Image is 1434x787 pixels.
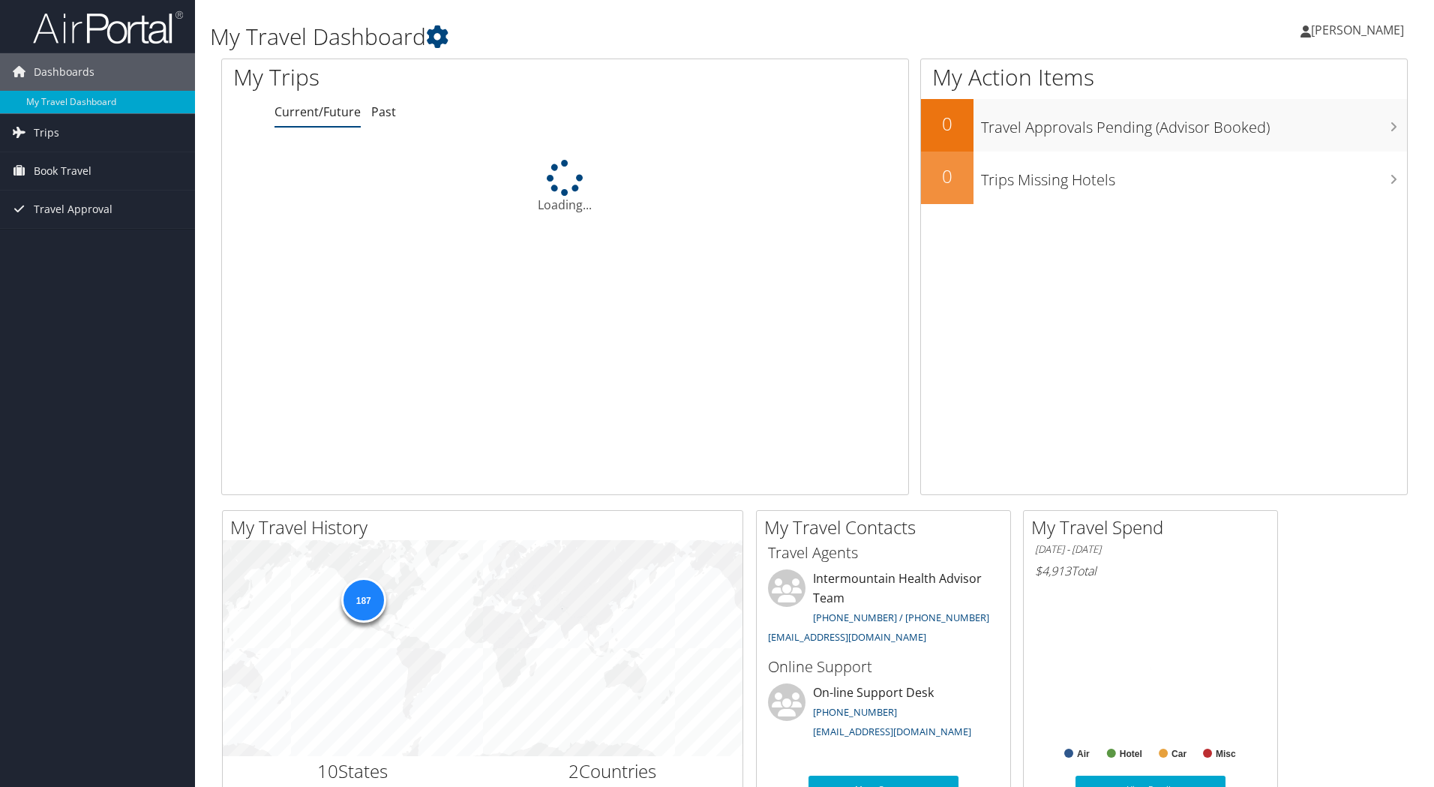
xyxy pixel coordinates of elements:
[921,62,1407,93] h1: My Action Items
[494,758,732,784] h2: Countries
[1171,749,1186,759] text: Car
[34,114,59,152] span: Trips
[33,10,183,45] img: airportal-logo.png
[981,110,1407,138] h3: Travel Approvals Pending (Advisor Booked)
[230,515,742,540] h2: My Travel History
[981,162,1407,191] h3: Trips Missing Hotels
[1035,563,1071,579] span: $4,913
[1311,22,1404,38] span: [PERSON_NAME]
[1216,749,1236,759] text: Misc
[34,53,94,91] span: Dashboards
[371,104,396,120] a: Past
[768,542,999,563] h3: Travel Agents
[210,21,1016,53] h1: My Travel Dashboard
[222,160,908,214] div: Loading...
[1031,515,1277,540] h2: My Travel Spend
[813,705,897,719] a: [PHONE_NUMBER]
[760,683,1006,745] li: On-line Support Desk
[1035,563,1266,579] h6: Total
[317,758,338,783] span: 10
[340,578,385,623] div: 187
[813,725,971,738] a: [EMAIL_ADDRESS][DOMAIN_NAME]
[1035,542,1266,557] h6: [DATE] - [DATE]
[568,758,579,783] span: 2
[921,164,973,189] h2: 0
[274,104,361,120] a: Current/Future
[764,515,1010,540] h2: My Travel Contacts
[233,62,611,93] h1: My Trips
[921,111,973,137] h2: 0
[921,99,1407,152] a: 0Travel Approvals Pending (Advisor Booked)
[1300,8,1419,53] a: [PERSON_NAME]
[760,569,1006,650] li: Intermountain Health Advisor Team
[813,611,989,624] a: [PHONE_NUMBER] / [PHONE_NUMBER]
[234,758,472,784] h2: States
[768,630,926,644] a: [EMAIL_ADDRESS][DOMAIN_NAME]
[34,152,91,190] span: Book Travel
[768,656,999,677] h3: Online Support
[34,191,112,228] span: Travel Approval
[921,152,1407,204] a: 0Trips Missing Hotels
[1077,749,1090,759] text: Air
[1120,749,1142,759] text: Hotel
